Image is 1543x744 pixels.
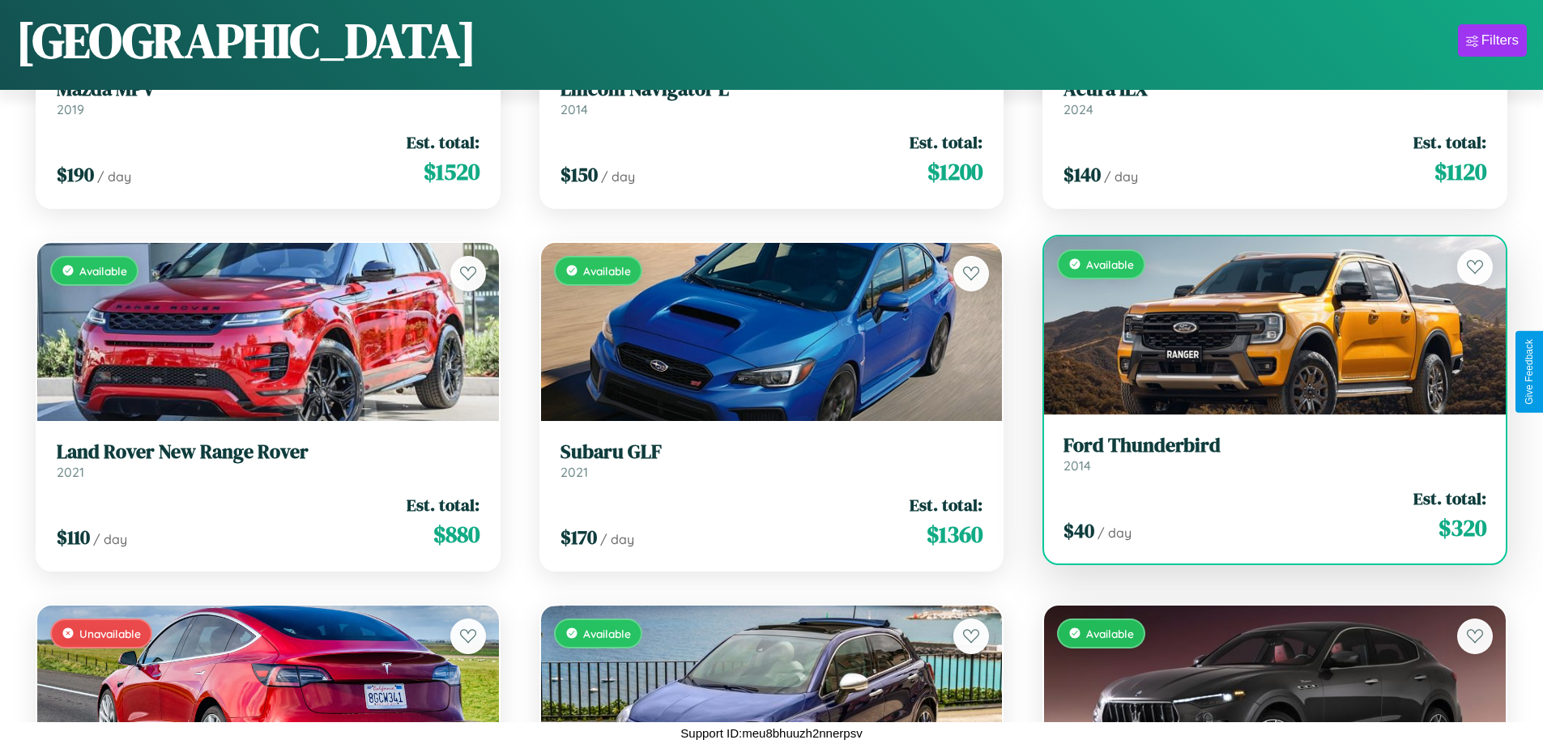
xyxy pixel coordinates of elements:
[1413,487,1486,510] span: Est. total:
[1063,434,1486,457] h3: Ford Thunderbird
[57,101,84,117] span: 2019
[561,78,983,101] h3: Lincoln Navigator L
[561,101,588,117] span: 2014
[1086,627,1134,640] span: Available
[1413,130,1486,154] span: Est. total:
[561,440,983,464] h3: Subaru GLF
[927,518,982,551] span: $ 1360
[79,264,127,278] span: Available
[57,440,480,480] a: Land Rover New Range Rover2021
[600,531,634,547] span: / day
[561,524,597,551] span: $ 170
[1104,168,1138,185] span: / day
[1063,161,1101,188] span: $ 140
[97,168,131,185] span: / day
[561,78,983,117] a: Lincoln Navigator L2014
[910,130,982,154] span: Est. total:
[1458,24,1527,57] button: Filters
[433,518,480,551] span: $ 880
[16,7,476,74] h1: [GEOGRAPHIC_DATA]
[407,130,480,154] span: Est. total:
[601,168,635,185] span: / day
[561,161,598,188] span: $ 150
[79,627,141,640] span: Unavailable
[93,531,127,547] span: / day
[1063,78,1486,101] h3: Acura ILX
[583,627,631,640] span: Available
[1086,257,1134,271] span: Available
[583,264,631,278] span: Available
[57,440,480,464] h3: Land Rover New Range Rover
[561,440,983,480] a: Subaru GLF2021
[1063,457,1091,474] span: 2014
[680,722,862,744] p: Support ID: meu8bhuuzh2nnerpsv
[1439,512,1486,544] span: $ 320
[57,464,84,480] span: 2021
[57,78,480,101] h3: Mazda MPV
[1063,78,1486,117] a: Acura ILX2024
[1098,525,1132,541] span: / day
[1063,517,1094,544] span: $ 40
[424,155,480,188] span: $ 1520
[407,493,480,517] span: Est. total:
[910,493,982,517] span: Est. total:
[1434,155,1486,188] span: $ 1120
[1481,32,1519,49] div: Filters
[1063,434,1486,474] a: Ford Thunderbird2014
[57,78,480,117] a: Mazda MPV2019
[57,524,90,551] span: $ 110
[1524,339,1535,405] div: Give Feedback
[57,161,94,188] span: $ 190
[927,155,982,188] span: $ 1200
[561,464,588,480] span: 2021
[1063,101,1093,117] span: 2024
